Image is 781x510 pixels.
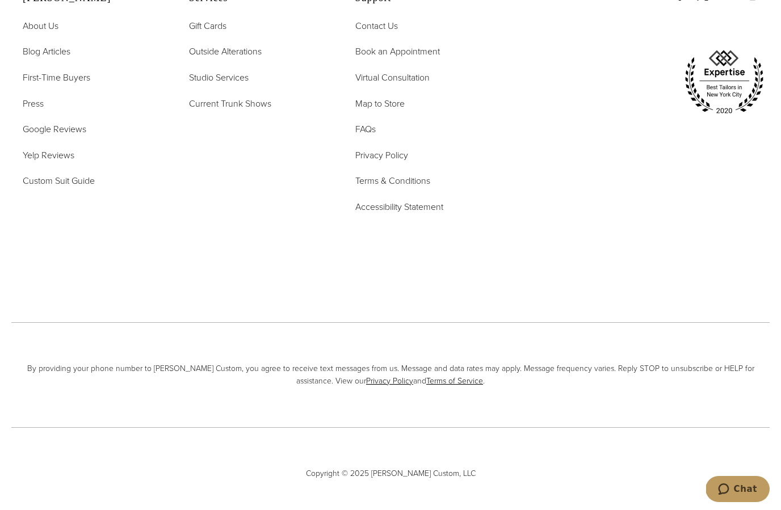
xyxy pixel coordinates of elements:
a: About Us [23,19,58,33]
span: Google Reviews [23,123,86,136]
img: expertise, best tailors in new york city 2020 [679,46,770,119]
iframe: Opens a widget where you can chat to one of our agents [706,476,770,504]
a: Outside Alterations [189,44,262,59]
a: Gift Cards [189,19,226,33]
span: Virtual Consultation [355,71,430,84]
a: Current Trunk Shows [189,96,271,111]
a: Terms & Conditions [355,174,430,188]
span: Gift Cards [189,19,226,32]
span: Blog Articles [23,45,70,58]
a: Privacy Policy [366,375,413,387]
a: Studio Services [189,70,249,85]
span: Copyright © 2025 [PERSON_NAME] Custom, LLC [11,467,770,480]
span: Contact Us [355,19,398,32]
a: Book an Appointment [355,44,440,59]
span: By providing your phone number to [PERSON_NAME] Custom, you agree to receive text messages from u... [11,363,770,388]
a: Press [23,96,44,111]
span: Custom Suit Guide [23,174,95,187]
nav: Alan David Footer Nav [23,19,161,188]
a: Google Reviews [23,122,86,137]
span: FAQs [355,123,376,136]
span: Map to Store [355,97,405,110]
span: Current Trunk Shows [189,97,271,110]
a: Virtual Consultation [355,70,430,85]
a: Custom Suit Guide [23,174,95,188]
span: Privacy Policy [355,149,408,162]
span: Press [23,97,44,110]
a: Contact Us [355,19,398,33]
span: Book an Appointment [355,45,440,58]
a: Privacy Policy [355,148,408,163]
span: Studio Services [189,71,249,84]
span: Terms & Conditions [355,174,430,187]
a: Yelp Reviews [23,148,74,163]
nav: Support Footer Nav [355,19,493,214]
nav: Services Footer Nav [189,19,327,111]
span: Accessibility Statement [355,200,443,213]
a: First-Time Buyers [23,70,90,85]
a: Accessibility Statement [355,200,443,214]
a: FAQs [355,122,376,137]
a: Blog Articles [23,44,70,59]
span: About Us [23,19,58,32]
span: Outside Alterations [189,45,262,58]
span: Yelp Reviews [23,149,74,162]
span: First-Time Buyers [23,71,90,84]
a: Map to Store [355,96,405,111]
a: Terms of Service [426,375,483,387]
